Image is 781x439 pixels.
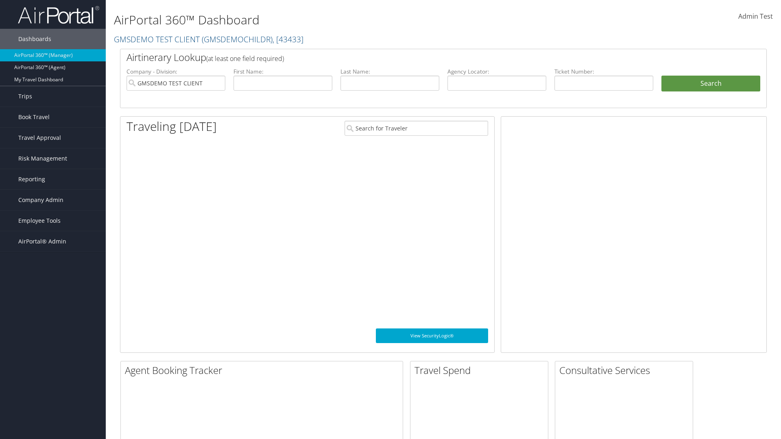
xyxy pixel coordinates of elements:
[738,4,773,29] a: Admin Test
[206,54,284,63] span: (at least one field required)
[114,11,553,28] h1: AirPortal 360™ Dashboard
[127,118,217,135] h1: Traveling [DATE]
[345,121,488,136] input: Search for Traveler
[340,67,439,76] label: Last Name:
[376,328,488,343] a: View SecurityLogic®
[18,128,61,148] span: Travel Approval
[18,107,50,127] span: Book Travel
[127,50,707,64] h2: Airtinerary Lookup
[18,231,66,252] span: AirPortal® Admin
[18,86,32,106] span: Trips
[738,12,773,21] span: Admin Test
[414,363,548,377] h2: Travel Spend
[127,67,225,76] label: Company - Division:
[18,211,61,231] span: Employee Tools
[18,29,51,49] span: Dashboards
[273,34,303,45] span: , [ 43433 ]
[114,34,303,45] a: GMSDEMO TEST CLIENT
[18,5,99,24] img: airportal-logo.png
[447,67,546,76] label: Agency Locator:
[554,67,653,76] label: Ticket Number:
[233,67,332,76] label: First Name:
[661,76,760,92] button: Search
[18,148,67,169] span: Risk Management
[18,190,63,210] span: Company Admin
[18,169,45,189] span: Reporting
[202,34,273,45] span: ( GMSDEMOCHILDR )
[125,363,403,377] h2: Agent Booking Tracker
[559,363,693,377] h2: Consultative Services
